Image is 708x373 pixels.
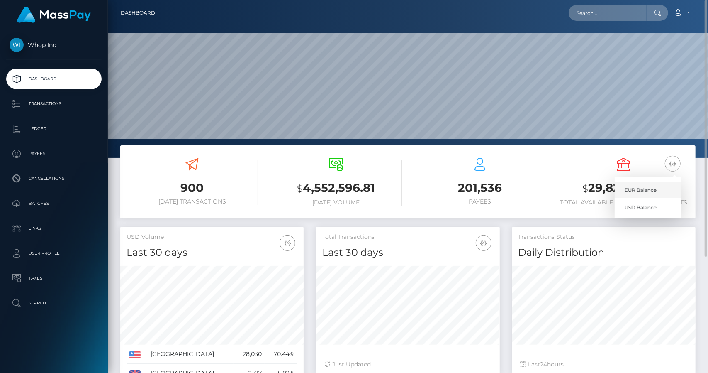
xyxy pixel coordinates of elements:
a: Transactions [6,93,102,114]
img: Whop Inc [10,38,24,52]
img: US.png [129,351,141,358]
span: 24 [540,361,547,368]
a: Dashboard [6,69,102,89]
div: Last hours [521,360,687,369]
a: USD Balance [615,200,681,215]
a: Taxes [6,268,102,289]
a: Search [6,293,102,314]
small: $ [582,183,588,194]
p: User Profile [10,247,98,260]
h6: Total Available Balance for Payouts [558,199,689,206]
p: Links [10,222,98,235]
a: User Profile [6,243,102,264]
a: EUR Balance [615,182,681,198]
a: Ledger [6,118,102,139]
h5: Total Transactions [322,233,493,241]
p: Batches [10,197,98,210]
p: Dashboard [10,73,98,85]
p: Transactions [10,98,98,110]
h3: 900 [127,180,258,196]
small: $ [297,183,303,194]
input: Search... [569,5,647,21]
h6: [DATE] Volume [270,199,402,206]
a: Payees [6,143,102,164]
a: Batches [6,193,102,214]
a: Cancellations [6,168,102,189]
h6: Payees [414,198,546,205]
td: 70.44% [265,345,298,364]
h6: [DATE] Transactions [127,198,258,205]
p: Cancellations [10,172,98,185]
h3: 201,536 [414,180,546,196]
h5: Transactions Status [518,233,689,241]
h3: 4,552,596.81 [270,180,402,197]
h3: 29,821,721.40 [558,180,689,197]
p: Ledger [10,123,98,135]
td: [GEOGRAPHIC_DATA] [148,345,234,364]
span: Whop Inc [6,41,102,49]
h4: Daily Distribution [518,245,689,260]
div: Just Updated [324,360,491,369]
a: Dashboard [121,4,155,22]
td: 28,030 [234,345,265,364]
h4: Last 30 days [322,245,493,260]
p: Search [10,297,98,309]
img: MassPay Logo [17,7,91,23]
p: Taxes [10,272,98,285]
p: Payees [10,147,98,160]
h5: USD Volume [127,233,297,241]
a: Links [6,218,102,239]
h4: Last 30 days [127,245,297,260]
